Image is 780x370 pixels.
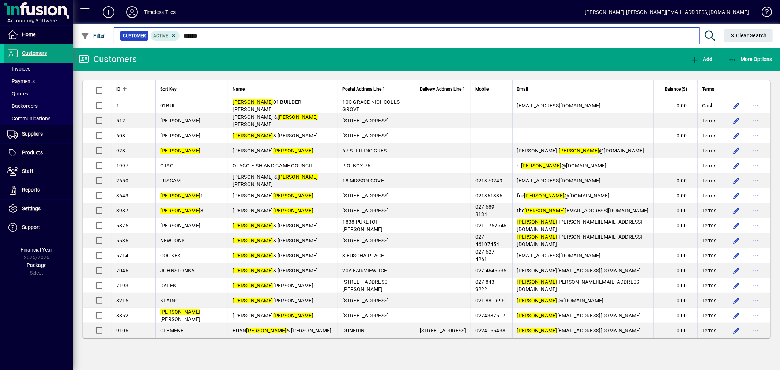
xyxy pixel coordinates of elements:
button: More options [750,265,761,276]
em: [PERSON_NAME] [233,238,273,243]
span: 8862 [116,313,128,318]
span: fee @[DOMAIN_NAME] [517,193,610,199]
button: More options [750,280,761,291]
em: [PERSON_NAME] [273,208,313,214]
button: Edit [731,250,742,261]
span: 027 627 4261 [475,249,495,262]
span: Customer [123,32,146,39]
em: [PERSON_NAME] [233,223,273,229]
span: Financial Year [21,247,53,253]
a: Backorders [4,100,73,112]
button: Edit [731,175,742,186]
span: NEWTONK [160,238,185,243]
span: 027 46107454 [475,234,500,247]
span: 5875 [116,223,128,229]
button: Clear [724,29,773,42]
button: Edit [731,310,742,321]
span: [STREET_ADDRESS] [342,298,389,303]
button: Edit [731,325,742,336]
em: [PERSON_NAME] [524,208,565,214]
span: 3987 [116,208,128,214]
span: 2650 [116,178,128,184]
span: Terms [702,147,716,154]
button: Edit [731,265,742,276]
span: .[PERSON_NAME][EMAIL_ADDRESS][DOMAIN_NAME] [517,234,643,247]
span: DUNEDIN [342,328,365,333]
em: [PERSON_NAME] [233,268,273,273]
button: Edit [731,160,742,171]
span: [EMAIL_ADDRESS][DOMAIN_NAME] [517,178,601,184]
span: the [EMAIL_ADDRESS][DOMAIN_NAME] [517,208,649,214]
em: [PERSON_NAME] [160,148,200,154]
span: DALEK [160,283,176,288]
span: Add [690,56,712,62]
span: [EMAIL_ADDRESS][DOMAIN_NAME] [517,313,641,318]
span: [PERSON_NAME] [160,223,200,229]
div: Balance ($) [658,85,694,93]
span: 027 4645735 [475,268,507,273]
span: [PERSON_NAME] & [PERSON_NAME] [233,174,318,187]
span: 027 843 9222 [475,279,495,292]
span: Invoices [7,66,30,72]
span: 021361386 [475,193,502,199]
span: Terms [702,207,716,214]
span: OTAGO FISH AND GAME COUNCIL [233,163,313,169]
button: Edit [731,280,742,291]
span: 0224155438 [475,328,506,333]
button: More options [750,250,761,261]
span: Email [517,85,528,93]
a: Products [4,144,73,162]
span: Products [22,150,43,155]
em: [PERSON_NAME] [517,279,557,285]
div: Customers [79,53,137,65]
span: [EMAIL_ADDRESS][DOMAIN_NAME] [517,103,601,109]
em: [PERSON_NAME] [160,309,200,315]
span: 021 1757746 [475,223,507,229]
em: [PERSON_NAME] [517,313,557,318]
div: Email [517,85,649,93]
span: Terms [702,162,716,169]
td: 0.00 [653,203,697,218]
span: Terms [702,85,714,93]
span: 7193 [116,283,128,288]
span: Terms [702,252,716,259]
button: More options [750,235,761,246]
span: [PERSON_NAME] [233,208,313,214]
span: [STREET_ADDRESS] [420,328,466,333]
span: & [PERSON_NAME] [233,223,318,229]
span: [EMAIL_ADDRESS][DOMAIN_NAME] [517,253,601,258]
span: [PERSON_NAME] [160,118,200,124]
em: [PERSON_NAME] [524,193,564,199]
span: Terms [702,177,716,184]
span: 1 [160,193,204,199]
span: 3 [160,208,204,214]
span: [PERSON_NAME] [233,298,313,303]
span: 9106 [116,328,128,333]
span: 021379249 [475,178,502,184]
button: More options [750,190,761,201]
span: 8215 [116,298,128,303]
a: Communications [4,112,73,125]
em: [PERSON_NAME] [517,234,557,240]
em: [PERSON_NAME] [278,114,318,120]
span: Cash [702,102,714,109]
span: & [PERSON_NAME] [233,238,318,243]
span: 1 [116,103,119,109]
span: l@[DOMAIN_NAME] [517,298,604,303]
button: Add [689,53,714,66]
span: Support [22,224,40,230]
span: & [PERSON_NAME] [233,253,318,258]
td: 0.00 [653,278,697,293]
span: [PERSON_NAME] & [PERSON_NAME] [233,114,318,127]
span: Clear Search [730,33,767,38]
span: [STREET_ADDRESS] [342,208,389,214]
span: [PERSON_NAME] [233,148,313,154]
a: Payments [4,75,73,87]
span: ID [116,85,120,93]
span: [PERSON_NAME][EMAIL_ADDRESS][DOMAIN_NAME] [517,268,641,273]
span: 027 689 8134 [475,204,495,217]
button: Edit [731,220,742,231]
em: [PERSON_NAME] [559,148,599,154]
span: Filter [81,33,105,39]
span: KLAING [160,298,179,303]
